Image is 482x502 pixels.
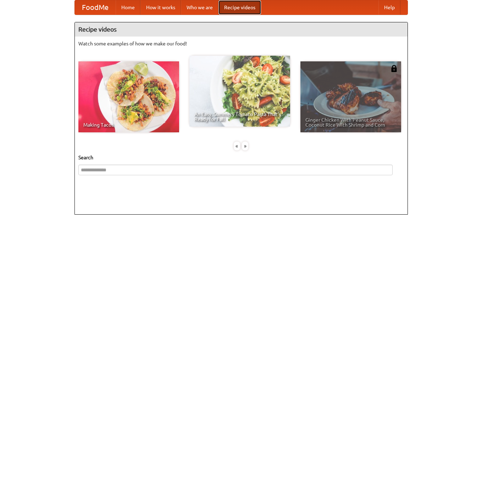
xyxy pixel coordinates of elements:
a: An Easy, Summery Tomato Pasta That's Ready for Fall [189,56,290,127]
a: FoodMe [75,0,116,15]
a: How it works [140,0,181,15]
p: Watch some examples of how we make our food! [78,40,404,47]
div: » [242,142,248,150]
a: Help [378,0,400,15]
a: Recipe videos [218,0,261,15]
h4: Recipe videos [75,22,408,37]
a: Who we are [181,0,218,15]
a: Home [116,0,140,15]
span: Making Tacos [83,122,174,127]
img: 483408.png [390,65,398,72]
a: Making Tacos [78,61,179,132]
div: « [234,142,240,150]
h5: Search [78,154,404,161]
span: An Easy, Summery Tomato Pasta That's Ready for Fall [194,112,285,122]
